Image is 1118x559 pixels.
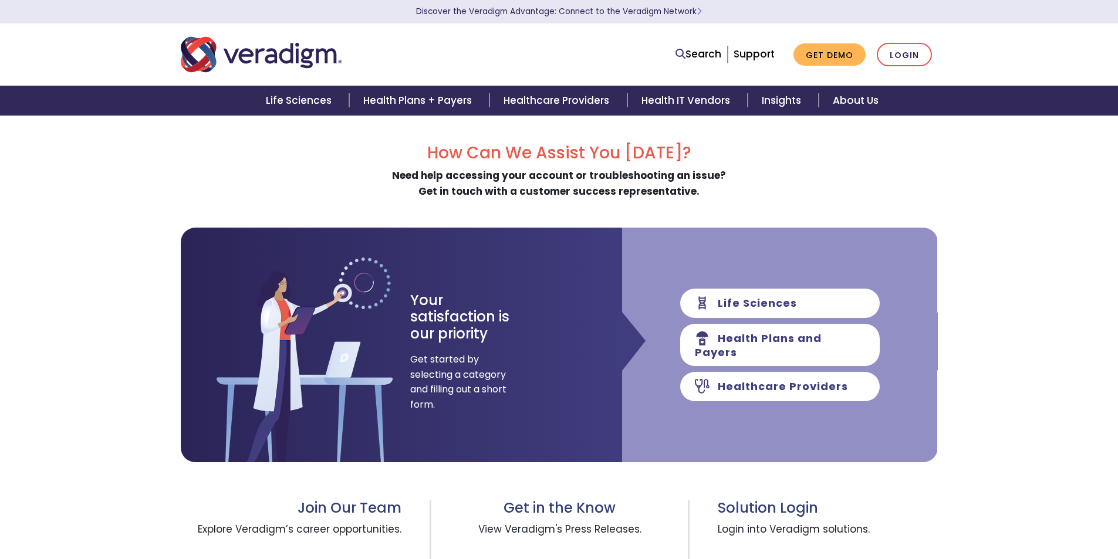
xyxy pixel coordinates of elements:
img: Veradigm logo [181,35,342,74]
a: Get Demo [793,43,866,66]
strong: Need help accessing your account or troubleshooting an issue? Get in touch with a customer succes... [392,168,726,198]
a: Health Plans + Payers [349,86,489,116]
a: Insights [748,86,819,116]
span: Learn More [697,6,702,17]
a: Support [734,47,775,61]
a: Login [877,43,932,67]
a: Search [675,46,721,62]
span: Get started by selecting a category and filling out a short form. [410,352,507,412]
a: Healthcare Providers [489,86,627,116]
h3: Solution Login [718,500,937,517]
h3: Join Our Team [181,500,402,517]
h3: Your satisfaction is our priority [410,292,531,343]
a: Life Sciences [252,86,349,116]
a: Discover the Veradigm Advantage: Connect to the Veradigm NetworkLearn More [416,6,702,17]
h3: Get in the Know [460,500,660,517]
span: Login into Veradigm solutions. [718,517,937,559]
span: View Veradigm's Press Releases. [460,517,660,559]
span: Explore Veradigm’s career opportunities. [181,517,402,559]
a: Health IT Vendors [627,86,748,116]
a: About Us [819,86,893,116]
h2: How Can We Assist You [DATE]? [181,143,938,163]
